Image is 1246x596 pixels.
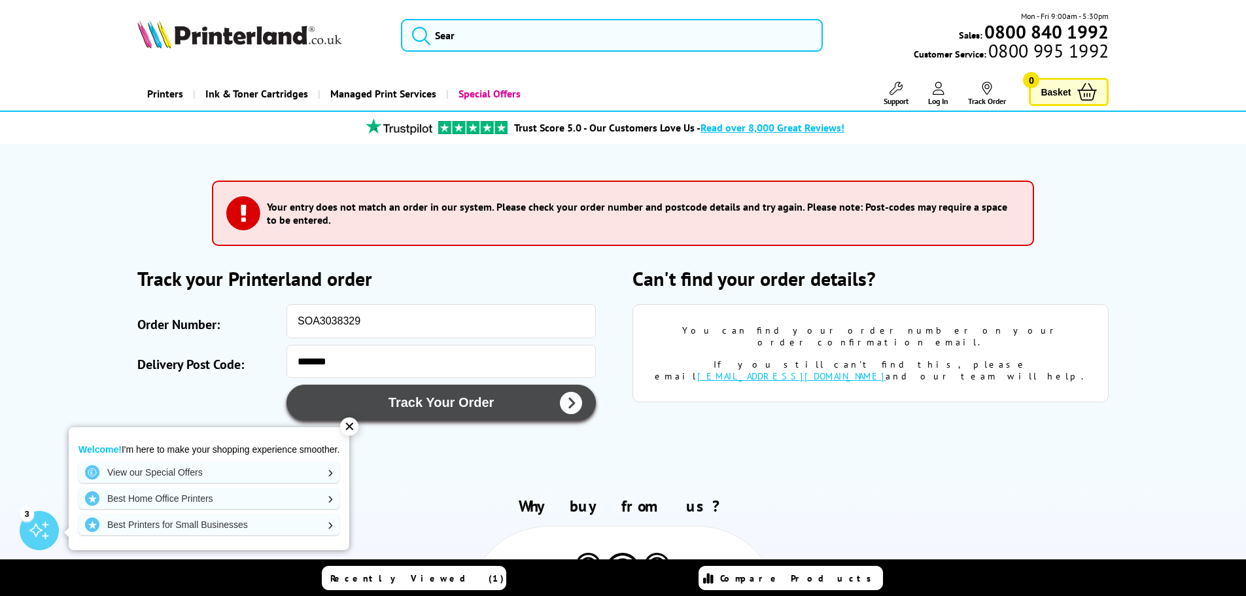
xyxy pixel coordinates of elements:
span: Support [884,96,909,106]
label: Order Number: [137,311,280,338]
span: 0 [1023,72,1039,88]
h3: Your entry does not match an order in our system. Please check your order number and postcode det... [267,200,1013,226]
img: Printer Experts [642,553,672,586]
a: Best Home Office Printers [78,488,339,509]
button: Track Your Order [286,385,596,421]
p: I'm here to make your shopping experience smoother. [78,444,339,455]
a: 0800 840 1992 [982,26,1109,38]
span: Mon - Fri 9:00am - 5:30pm [1021,10,1109,22]
span: 0800 995 1992 [986,44,1109,57]
a: Ink & Toner Cartridges [193,77,318,111]
a: [EMAIL_ADDRESS][DOMAIN_NAME] [697,370,886,382]
a: Printerland Logo [137,20,385,51]
img: trustpilot rating [360,118,438,135]
a: Basket 0 [1029,78,1109,106]
a: Recently Viewed (1) [322,566,506,590]
a: View our Special Offers [78,462,339,483]
img: Printer Experts [574,553,603,586]
h2: Track your Printerland order [137,266,614,291]
span: Basket [1041,83,1071,101]
span: Compare Products [720,572,878,584]
span: Sales: [959,29,982,41]
span: Customer Service: [914,44,1109,60]
a: Support [884,82,909,106]
a: Best Printers for Small Businesses [78,514,339,535]
input: eg: SOA123456 or SO123456 [286,304,596,338]
b: 0800 840 1992 [984,20,1109,44]
div: 3 [20,506,34,521]
span: Read over 8,000 Great Reviews! [701,121,844,134]
a: Compare Products [699,566,883,590]
span: Log In [928,96,948,106]
a: Log In [928,82,948,106]
div: If you still can't find this, please email and our team will help. [653,359,1088,382]
h2: Can't find your order details? [632,266,1109,291]
img: Printerland Logo [137,20,341,48]
a: Managed Print Services [318,77,446,111]
label: Delivery Post Code: [137,351,280,378]
div: ✕ [340,417,358,436]
span: Ink & Toner Cartridges [205,77,308,111]
input: Sear [401,19,823,52]
strong: Welcome! [78,444,122,455]
h2: Why buy from us? [137,496,1109,516]
a: Track Order [968,82,1006,106]
a: Printers [137,77,193,111]
a: Trust Score 5.0 - Our Customers Love Us -Read over 8,000 Great Reviews! [514,121,844,134]
img: trustpilot rating [438,121,508,134]
span: Recently Viewed (1) [330,572,504,584]
a: Special Offers [446,77,530,111]
div: You can find your order number on your order confirmation email. [653,324,1088,348]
